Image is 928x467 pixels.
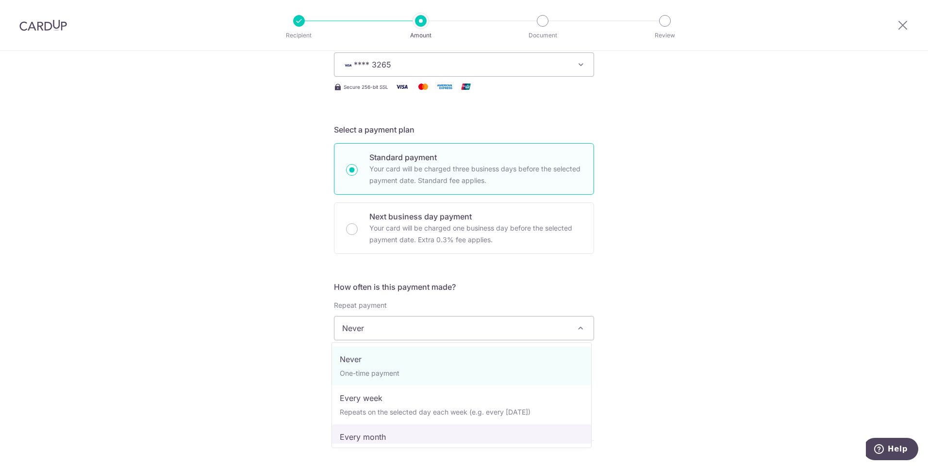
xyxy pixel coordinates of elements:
p: Every month [340,431,583,443]
img: American Express [435,81,454,93]
small: Repeats on the selected day each week (e.g. every [DATE]) [340,408,530,416]
span: Secure 256-bit SSL [344,83,388,91]
p: Amount [385,31,457,40]
span: Never [334,317,594,340]
label: Repeat payment [334,300,387,310]
p: Next business day payment [369,211,582,222]
p: Every week [340,392,583,404]
h5: How often is this payment made? [334,281,594,293]
img: Visa [392,81,412,93]
img: VISA [342,62,354,68]
img: Union Pay [456,81,476,93]
h5: Select a payment plan [334,124,594,135]
p: Your card will be charged one business day before the selected payment date. Extra 0.3% fee applies. [369,222,582,246]
p: Document [507,31,579,40]
img: Mastercard [414,81,433,93]
iframe: Opens a widget where you can find more information [866,438,918,462]
p: Your card will be charged three business days before the selected payment date. Standard fee appl... [369,163,582,186]
img: CardUp [19,19,67,31]
p: Never [340,353,583,365]
p: Review [629,31,701,40]
p: Recipient [263,31,335,40]
small: One-time payment [340,369,399,377]
p: Standard payment [369,151,582,163]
